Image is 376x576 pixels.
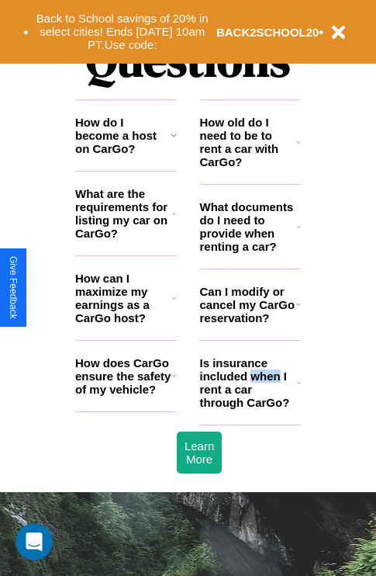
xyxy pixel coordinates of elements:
[200,200,298,253] h3: What documents do I need to provide when renting a car?
[16,523,53,560] iframe: Intercom live chat
[75,272,172,324] h3: How can I maximize my earnings as a CarGo host?
[200,116,297,168] h3: How old do I need to be to rent a car with CarGo?
[200,356,297,409] h3: Is insurance included when I rent a car through CarGo?
[75,187,172,240] h3: What are the requirements for listing my car on CarGo?
[216,26,319,39] b: BACK2SCHOOL20
[75,356,172,396] h3: How does CarGo ensure the safety of my vehicle?
[75,116,171,155] h3: How do I become a host on CarGo?
[8,256,19,319] div: Give Feedback
[200,285,296,324] h3: Can I modify or cancel my CarGo reservation?
[177,432,222,474] button: Learn More
[29,8,216,56] button: Back to School savings of 20% in select cities! Ends [DATE] 10am PT.Use code:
